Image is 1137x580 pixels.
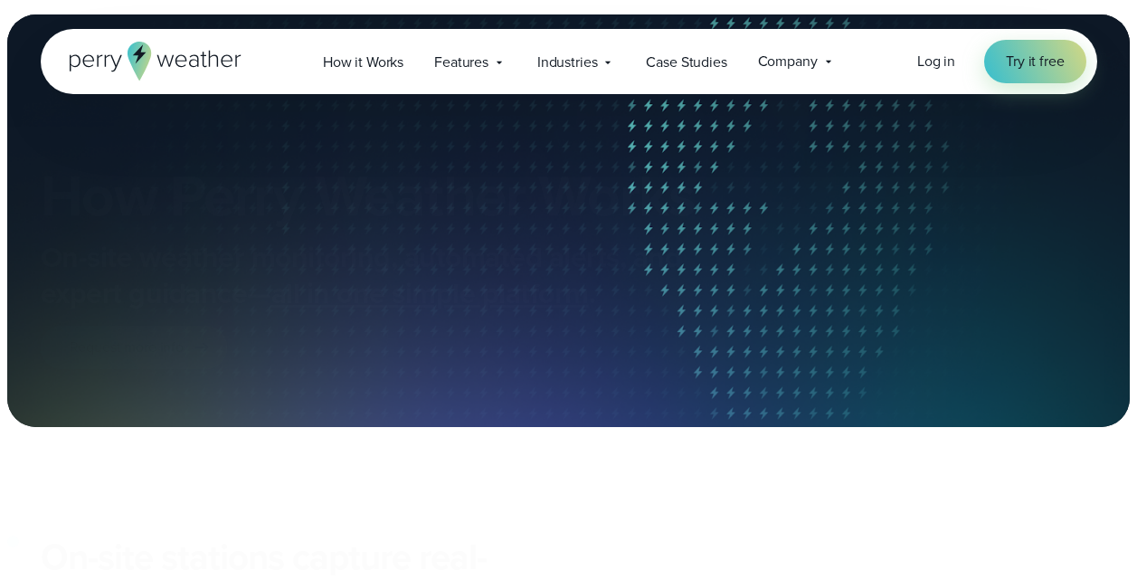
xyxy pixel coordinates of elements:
span: Company [758,51,818,72]
a: How it Works [308,43,419,81]
span: Industries [537,52,598,73]
a: Log in [917,51,955,72]
span: Try it free [1006,51,1064,72]
a: Try it free [984,40,1085,83]
span: Features [434,52,488,73]
span: How it Works [323,52,403,73]
span: Case Studies [646,52,726,73]
span: Log in [917,51,955,71]
a: Case Studies [630,43,742,81]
